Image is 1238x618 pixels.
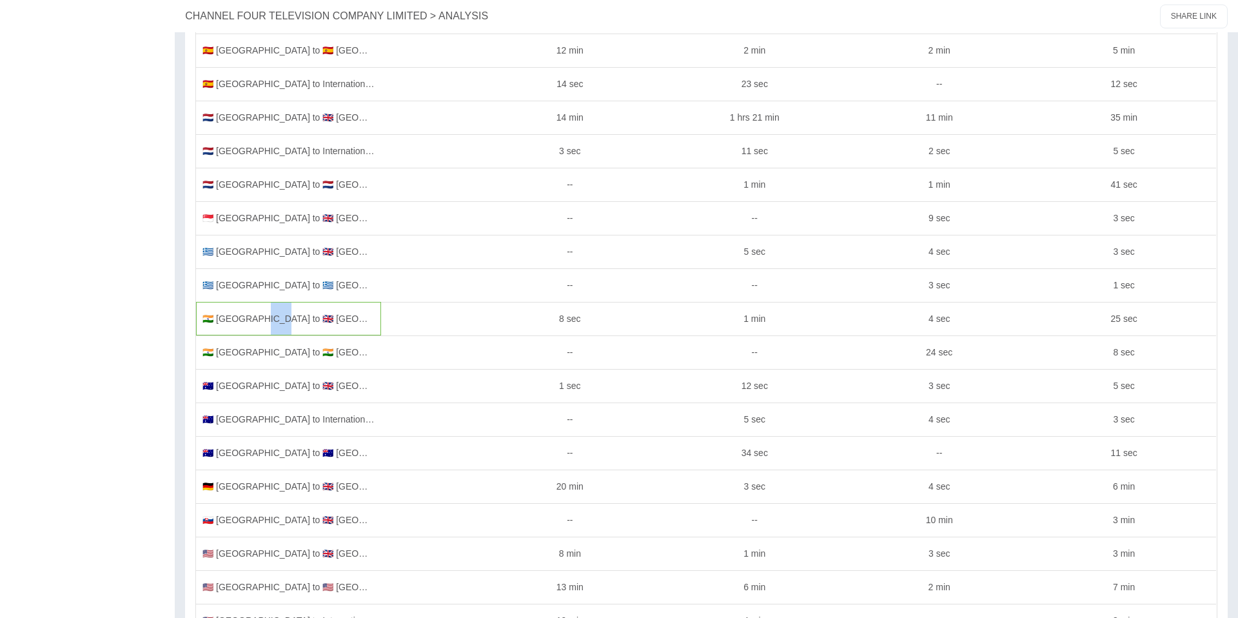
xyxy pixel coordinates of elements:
[478,537,662,570] div: 8 min
[196,235,380,268] div: 🇬🇷 [GEOGRAPHIC_DATA] to 🇬🇧 [GEOGRAPHIC_DATA]
[1032,268,1216,302] div: 1 sec
[1032,403,1216,436] div: 3 sec
[478,335,662,369] div: --
[847,470,1031,503] div: 4 sec
[1032,537,1216,570] div: 3 min
[847,235,1031,268] div: 4 sec
[662,470,847,503] div: 3 sec
[662,34,847,67] div: 2 min
[662,369,847,403] div: 12 sec
[847,101,1031,134] div: 11 min
[847,302,1031,335] div: 4 sec
[1032,34,1216,67] div: 5 min
[847,403,1031,436] div: 4 sec
[478,302,662,335] div: 8 sec
[1032,168,1216,201] div: 41 sec
[662,235,847,268] div: 5 sec
[662,537,847,570] div: 1 min
[196,403,380,436] div: 🇦🇺 [GEOGRAPHIC_DATA] to International / Unknown
[662,436,847,470] div: 34 sec
[847,134,1031,168] div: 2 sec
[196,268,380,302] div: 🇬🇷 [GEOGRAPHIC_DATA] to 🇬🇷 [GEOGRAPHIC_DATA]
[478,168,662,201] div: --
[196,335,380,369] div: 🇮🇳 [GEOGRAPHIC_DATA] to 🇮🇳 [GEOGRAPHIC_DATA]
[478,503,662,537] div: --
[847,67,1031,101] div: --
[196,134,380,168] div: 🇳🇱 [GEOGRAPHIC_DATA] to International / Unknown
[1032,235,1216,268] div: 3 sec
[847,503,1031,537] div: 10 min
[1032,369,1216,403] div: 5 sec
[1032,101,1216,134] div: 35 min
[847,268,1031,302] div: 3 sec
[196,503,380,537] div: 🇸🇰 [GEOGRAPHIC_DATA] to 🇬🇧 [GEOGRAPHIC_DATA]
[662,134,847,168] div: 11 sec
[196,101,380,134] div: 🇳🇱 [GEOGRAPHIC_DATA] to 🇬🇧 [GEOGRAPHIC_DATA]
[478,403,662,436] div: --
[196,436,380,470] div: 🇦🇺 [GEOGRAPHIC_DATA] to 🇦🇺 [GEOGRAPHIC_DATA]
[662,67,847,101] div: 23 sec
[478,268,662,302] div: --
[847,369,1031,403] div: 3 sec
[196,168,380,201] div: 🇳🇱 [GEOGRAPHIC_DATA] to 🇳🇱 [GEOGRAPHIC_DATA]
[1032,570,1216,604] div: 7 min
[196,302,380,335] div: 🇮🇳 [GEOGRAPHIC_DATA] to 🇬🇧 [GEOGRAPHIC_DATA]
[662,168,847,201] div: 1 min
[478,436,662,470] div: --
[1032,335,1216,369] div: 8 sec
[1032,134,1216,168] div: 5 sec
[847,201,1031,235] div: 9 sec
[196,470,380,503] div: 🇩🇪 [GEOGRAPHIC_DATA] to 🇬🇧 [GEOGRAPHIC_DATA]
[478,67,662,101] div: 14 sec
[847,34,1031,67] div: 2 min
[1160,5,1228,28] button: SHARE LINK
[478,235,662,268] div: --
[662,268,847,302] div: --
[196,537,380,570] div: 🇺🇸 [GEOGRAPHIC_DATA] to 🇬🇧 [GEOGRAPHIC_DATA]
[662,503,847,537] div: --
[847,570,1031,604] div: 2 min
[196,34,380,67] div: 🇪🇸 [GEOGRAPHIC_DATA] to 🇪🇸 [GEOGRAPHIC_DATA]
[662,101,847,134] div: 1 hrs 21 min
[430,8,436,24] p: >
[1032,67,1216,101] div: 12 sec
[662,570,847,604] div: 6 min
[1032,503,1216,537] div: 3 min
[196,201,380,235] div: 🇸🇬 [GEOGRAPHIC_DATA] to 🇬🇧 [GEOGRAPHIC_DATA]
[478,201,662,235] div: --
[1032,436,1216,470] div: 11 sec
[478,101,662,134] div: 14 min
[662,403,847,436] div: 5 sec
[478,34,662,67] div: 12 min
[847,168,1031,201] div: 1 min
[478,570,662,604] div: 13 min
[196,369,380,403] div: 🇦🇺 [GEOGRAPHIC_DATA] to 🇬🇧 [GEOGRAPHIC_DATA]
[1032,201,1216,235] div: 3 sec
[847,436,1031,470] div: --
[196,570,380,604] div: 🇺🇸 [GEOGRAPHIC_DATA] to 🇺🇸 [GEOGRAPHIC_DATA]
[662,201,847,235] div: --
[478,470,662,503] div: 20 min
[478,369,662,403] div: 1 sec
[847,335,1031,369] div: 24 sec
[662,302,847,335] div: 1 min
[196,67,380,101] div: 🇪🇸 [GEOGRAPHIC_DATA] to International / Unknown
[1032,470,1216,503] div: 6 min
[478,134,662,168] div: 3 sec
[185,8,427,24] a: CHANNEL FOUR TELEVISION COMPANY LIMITED
[1032,302,1216,335] div: 25 sec
[847,537,1031,570] div: 3 sec
[662,335,847,369] div: --
[438,8,488,24] a: ANALYSIS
